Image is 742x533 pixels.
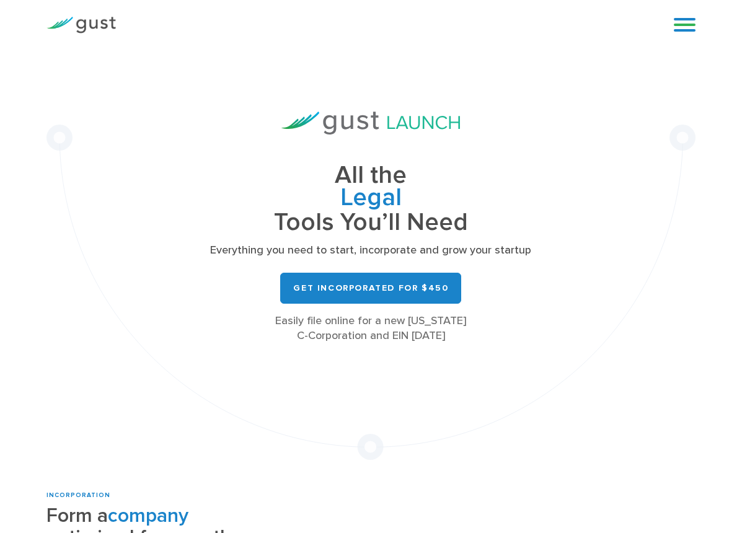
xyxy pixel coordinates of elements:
[281,112,460,134] img: Gust Launch Logo
[280,273,461,304] a: Get Incorporated for $450
[46,17,116,33] img: Gust Logo
[144,187,598,211] span: Legal
[144,314,598,343] div: Easily file online for a new [US_STATE] C-Corporation and EIN [DATE]
[46,491,362,500] div: INCORPORATION
[108,504,188,527] span: company
[144,243,598,258] p: Everything you need to start, incorporate and grow your startup
[144,164,598,234] h1: All the Tools You’ll Need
